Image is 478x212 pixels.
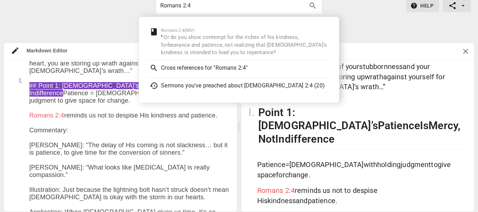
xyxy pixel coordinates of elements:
div: Markdown Editor [19,47,148,54]
span: stubbornness [359,62,403,71]
span: [DEMOGRAPHIC_DATA] [289,160,364,169]
h2: I. [248,102,258,123]
span: judgment [401,160,431,169]
h2: Point 1: ’s Is , Not [258,102,467,150]
div: Romans 2:4 ( NIV ) [161,28,328,34]
p: reminds us not to despise His and . [257,185,451,206]
p: Cross references for "Romans 2:4" [161,64,248,74]
p: – “Do you show contempt for the of his , and , not realizing that ’s is intended to you to ? But ... [248,31,451,92]
span: Patience [378,119,420,132]
span: [DEMOGRAPHIC_DATA] [258,119,371,132]
span: give [438,160,451,169]
p: Sermons you've preached about [DEMOGRAPHIC_DATA] 2:4 (20) [161,81,325,92]
span: wrath [365,73,383,81]
span: Help [412,1,433,10]
p: = withholding to for . [257,160,451,180]
span: Or do you show contempt for the riches of his kindness, forbearance and patience, not realizing t... [161,34,327,56]
span: Indifference [275,133,334,145]
div: I. [11,77,22,84]
span: [DEMOGRAPHIC_DATA]’s wrath [280,82,379,91]
span: kindness [267,196,296,205]
sup: 4 [161,34,163,38]
iframe: Drift Widget Chat Controller [443,177,470,204]
span: change [285,171,309,179]
span: Patience [257,160,286,169]
span: Mercy [428,119,458,132]
span: Romans 2:4 [257,186,295,195]
span: space [257,171,276,179]
span: patience [308,196,335,205]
